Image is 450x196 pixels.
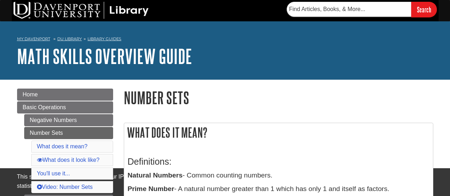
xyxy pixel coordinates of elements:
h1: Number Sets [124,89,433,107]
form: Searches DU Library's articles, books, and more [287,2,437,17]
a: Negative Numbers [24,114,113,126]
a: DU Library [57,36,82,41]
nav: breadcrumb [17,34,433,46]
span: Home [23,91,38,97]
span: Basic Operations [23,104,66,110]
a: You'll use it... [37,170,70,176]
p: - Common counting numbers. [128,170,429,181]
a: What does it look like? [37,157,100,163]
img: DU Library [14,2,149,19]
h3: Definitions: [128,157,429,167]
p: - A natural number greater than 1 which has only 1 and itself as factors. [128,184,429,194]
b: Natural Numbers [128,171,183,179]
b: Prime Number [128,185,174,192]
h2: What does it mean? [124,123,433,142]
a: What does it mean? [37,143,88,149]
a: Number Sets [24,127,113,139]
a: Math Skills Overview Guide [17,45,192,67]
a: Home [17,89,113,101]
input: Find Articles, Books, & More... [287,2,411,17]
input: Search [411,2,437,17]
a: My Davenport [17,36,50,42]
a: Library Guides [88,36,121,41]
a: Basic Operations [17,101,113,113]
a: Video: Number Sets [37,184,93,190]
